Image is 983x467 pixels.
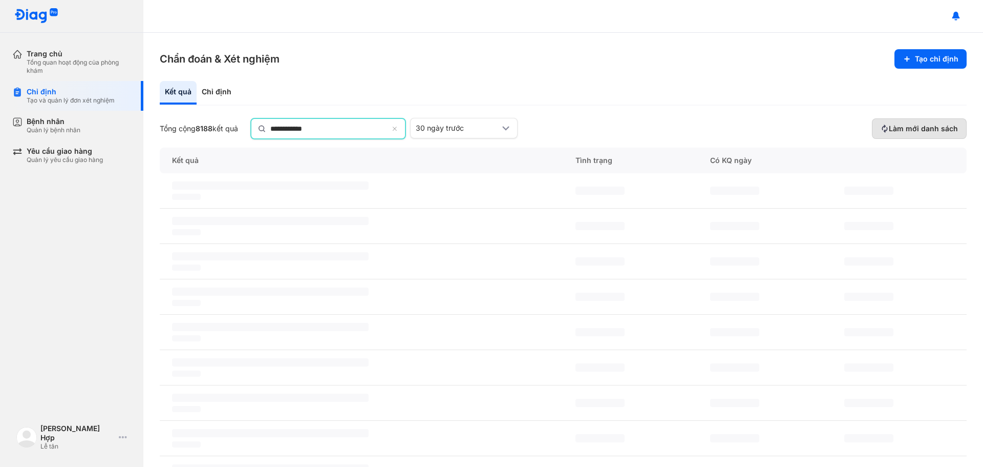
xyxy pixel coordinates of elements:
[27,156,103,164] div: Quản lý yêu cầu giao hàng
[889,124,958,133] span: Làm mới danh sách
[844,363,893,372] span: ‌
[27,126,80,134] div: Quản lý bệnh nhân
[894,49,967,69] button: Tạo chỉ định
[844,328,893,336] span: ‌
[575,399,625,407] span: ‌
[172,441,201,448] span: ‌
[710,222,759,230] span: ‌
[416,124,500,133] div: 30 ngày trước
[14,8,58,24] img: logo
[172,194,201,200] span: ‌
[172,300,201,306] span: ‌
[710,363,759,372] span: ‌
[196,124,212,133] span: 8188
[172,288,369,296] span: ‌
[172,229,201,235] span: ‌
[160,148,563,173] div: Kết quả
[40,442,115,451] div: Lễ tân
[844,399,893,407] span: ‌
[710,293,759,301] span: ‌
[16,427,37,448] img: logo
[27,117,80,126] div: Bệnh nhân
[710,187,759,195] span: ‌
[27,49,131,58] div: Trang chủ
[710,399,759,407] span: ‌
[160,124,238,133] div: Tổng cộng kết quả
[27,147,103,156] div: Yêu cầu giao hàng
[710,434,759,442] span: ‌
[575,434,625,442] span: ‌
[27,87,115,96] div: Chỉ định
[575,257,625,266] span: ‌
[575,293,625,301] span: ‌
[172,394,369,402] span: ‌
[160,52,280,66] h3: Chẩn đoán & Xét nghiệm
[575,363,625,372] span: ‌
[27,58,131,75] div: Tổng quan hoạt động của phòng khám
[172,217,369,225] span: ‌
[710,257,759,266] span: ‌
[172,371,201,377] span: ‌
[844,187,893,195] span: ‌
[710,328,759,336] span: ‌
[172,406,201,412] span: ‌
[575,187,625,195] span: ‌
[872,118,967,139] button: Làm mới danh sách
[844,293,893,301] span: ‌
[172,429,369,437] span: ‌
[575,328,625,336] span: ‌
[844,434,893,442] span: ‌
[844,257,893,266] span: ‌
[172,323,369,331] span: ‌
[172,181,369,190] span: ‌
[172,265,201,271] span: ‌
[160,81,197,105] div: Kết quả
[172,358,369,367] span: ‌
[27,96,115,105] div: Tạo và quản lý đơn xét nghiệm
[563,148,698,173] div: Tình trạng
[197,81,237,105] div: Chỉ định
[172,252,369,260] span: ‌
[40,424,115,442] div: [PERSON_NAME] Hợp
[844,222,893,230] span: ‌
[172,335,201,341] span: ‌
[575,222,625,230] span: ‌
[698,148,832,173] div: Có KQ ngày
